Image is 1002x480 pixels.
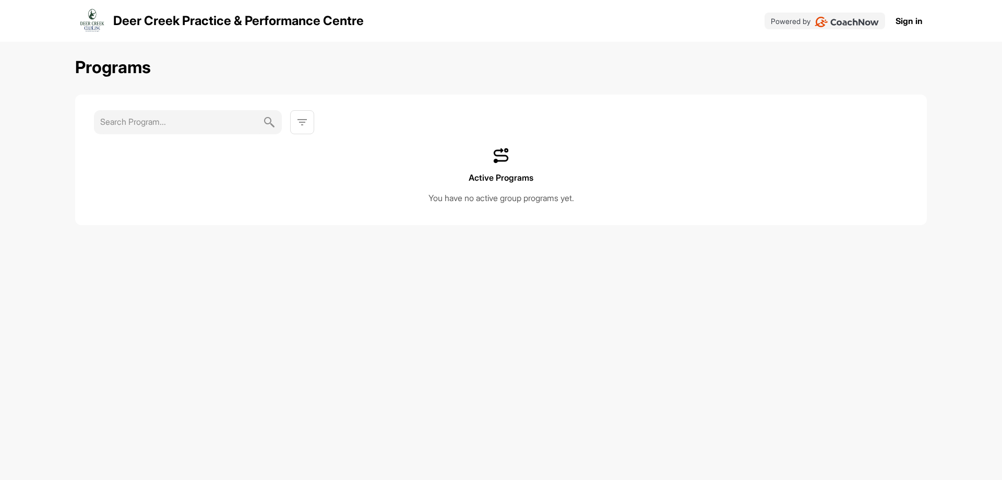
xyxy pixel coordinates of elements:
img: svg+xml;base64,PHN2ZyB3aWR0aD0iMzQiIGhlaWdodD0iMzQiIHZpZXdCb3g9IjAgMCAzNCAzNCIgZmlsbD0ibm9uZSIgeG... [493,148,509,163]
img: logo [80,8,105,33]
img: CoachNow [815,17,879,27]
img: svg+xml;base64,PHN2ZyB3aWR0aD0iMjQiIGhlaWdodD0iMjQiIHZpZXdCb3g9IjAgMCAyNCAyNCIgZmlsbD0ibm9uZSIgeG... [263,110,276,134]
p: Powered by [771,16,810,27]
p: You have no active group programs yet. [428,192,574,204]
h2: Programs [75,57,151,78]
input: Search Program... [100,110,263,133]
p: Active Programs [469,171,533,184]
img: svg+xml;base64,PHN2ZyB3aWR0aD0iMjQiIGhlaWdodD0iMjQiIHZpZXdCb3g9IjAgMCAyNCAyNCIgZmlsbD0ibm9uZSIgeG... [296,116,308,128]
a: Sign in [896,15,923,27]
p: Deer Creek Practice & Performance Centre [113,11,364,30]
